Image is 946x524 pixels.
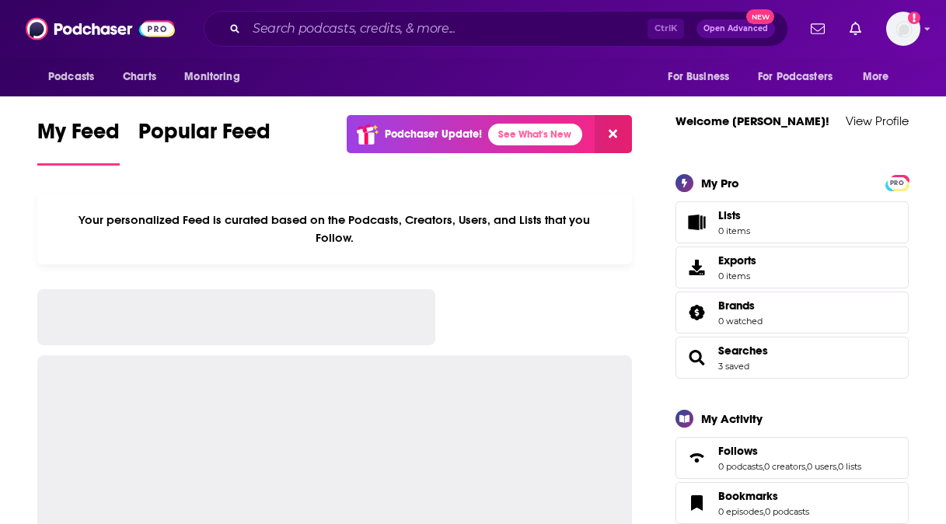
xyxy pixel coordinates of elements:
[37,118,120,166] a: My Feed
[846,114,909,128] a: View Profile
[718,444,758,458] span: Follows
[748,62,855,92] button: open menu
[26,14,175,44] img: Podchaser - Follow, Share and Rate Podcasts
[838,461,861,472] a: 0 lists
[718,489,809,503] a: Bookmarks
[675,482,909,524] span: Bookmarks
[805,16,831,42] a: Show notifications dropdown
[852,62,909,92] button: open menu
[488,124,582,145] a: See What's New
[718,489,778,503] span: Bookmarks
[863,66,889,88] span: More
[184,66,239,88] span: Monitoring
[805,461,807,472] span: ,
[718,299,755,313] span: Brands
[138,118,271,154] span: Popular Feed
[681,492,712,514] a: Bookmarks
[37,194,632,264] div: Your personalized Feed is curated based on the Podcasts, Creators, Users, and Lists that you Follow.
[765,506,809,517] a: 0 podcasts
[718,444,861,458] a: Follows
[763,506,765,517] span: ,
[37,118,120,154] span: My Feed
[701,176,739,190] div: My Pro
[718,253,756,267] span: Exports
[675,201,909,243] a: Lists
[718,271,756,281] span: 0 items
[836,461,838,472] span: ,
[764,461,805,472] a: 0 creators
[681,211,712,233] span: Lists
[763,461,764,472] span: ,
[675,437,909,479] span: Follows
[908,12,920,24] svg: Add a profile image
[718,461,763,472] a: 0 podcasts
[675,292,909,334] span: Brands
[675,337,909,379] span: Searches
[246,16,648,41] input: Search podcasts, credits, & more...
[718,225,750,236] span: 0 items
[888,176,906,187] a: PRO
[385,128,482,141] p: Podchaser Update!
[888,177,906,189] span: PRO
[123,66,156,88] span: Charts
[886,12,920,46] span: Logged in as cnagle
[718,316,763,327] a: 0 watched
[681,347,712,369] a: Searches
[807,461,836,472] a: 0 users
[718,344,768,358] a: Searches
[657,62,749,92] button: open menu
[758,66,833,88] span: For Podcasters
[746,9,774,24] span: New
[718,208,741,222] span: Lists
[668,66,729,88] span: For Business
[113,62,166,92] a: Charts
[843,16,867,42] a: Show notifications dropdown
[718,506,763,517] a: 0 episodes
[675,114,829,128] a: Welcome [PERSON_NAME]!
[675,246,909,288] a: Exports
[648,19,684,39] span: Ctrl K
[886,12,920,46] img: User Profile
[37,62,114,92] button: open menu
[681,302,712,323] a: Brands
[701,411,763,426] div: My Activity
[718,361,749,372] a: 3 saved
[703,25,768,33] span: Open Advanced
[718,299,763,313] a: Brands
[718,208,750,222] span: Lists
[681,447,712,469] a: Follows
[681,257,712,278] span: Exports
[48,66,94,88] span: Podcasts
[204,11,788,47] div: Search podcasts, credits, & more...
[138,118,271,166] a: Popular Feed
[696,19,775,38] button: Open AdvancedNew
[173,62,260,92] button: open menu
[886,12,920,46] button: Show profile menu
